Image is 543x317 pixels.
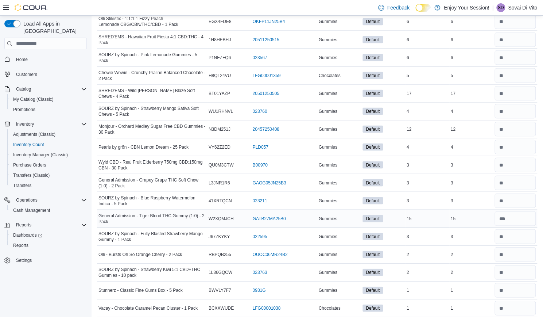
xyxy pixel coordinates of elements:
[492,3,493,12] p: |
[209,180,230,186] span: L3JNR1R6
[98,287,183,293] span: Stunnerz - Classic Fine Gums Box - 5 Pack
[252,215,286,221] a: GATB27MA25B0
[10,161,49,169] a: Purchase Orders
[13,221,87,229] span: Reports
[405,178,449,187] div: 3
[318,305,340,311] span: Chocolates
[415,4,431,12] input: Dark Mode
[13,55,31,64] a: Home
[362,233,383,240] span: Default
[98,177,206,188] span: General Admission - Grapey Grape THC Soft Chew (1:0) - 2 Pack
[366,215,380,222] span: Default
[7,140,90,150] button: Inventory Count
[362,286,383,294] span: Default
[98,230,206,242] span: SOURZ by Spinach - Fully Blasted Strawberry Mango Gummy - 1 Pack
[366,305,380,311] span: Default
[13,152,68,158] span: Inventory Manager (Classic)
[10,231,87,240] span: Dashboards
[405,107,449,115] div: 4
[252,108,267,114] a: 023760
[366,72,380,79] span: Default
[449,125,493,133] div: 12
[318,215,337,221] span: Gummies
[13,172,50,178] span: Transfers (Classic)
[508,3,537,12] p: Sovai Di Vito
[318,144,337,150] span: Gummies
[7,170,90,180] button: Transfers (Classic)
[362,215,383,222] span: Default
[1,220,90,230] button: Reports
[449,303,493,312] div: 1
[405,268,449,276] div: 2
[13,85,87,93] span: Catalog
[10,171,53,180] a: Transfers (Classic)
[209,162,234,168] span: QU0M3CTW
[209,19,232,24] span: EGX4FDE8
[13,96,54,102] span: My Catalog (Classic)
[16,86,31,92] span: Catalog
[7,104,90,115] button: Promotions
[10,181,34,190] a: Transfers
[10,241,31,250] a: Reports
[98,69,206,81] span: Chowie Wowie - Crunchy Praline Balanced Chocolate - 2 Pack
[209,287,231,293] span: BWVLY7F7
[10,140,87,149] span: Inventory Count
[13,120,37,129] button: Inventory
[98,144,189,150] span: Pearls by grön - CBN Lemon Dream - 25 Pack
[10,206,53,215] a: Cash Management
[252,144,268,150] a: PLD057
[405,303,449,312] div: 1
[362,72,383,79] span: Default
[7,240,90,251] button: Reports
[318,37,337,42] span: Gummies
[366,18,380,25] span: Default
[10,130,87,139] span: Adjustments (Classic)
[318,126,337,132] span: Gummies
[362,268,383,276] span: Default
[405,53,449,62] div: 6
[362,107,383,115] span: Default
[405,250,449,259] div: 2
[252,72,280,78] a: LFG00001359
[13,256,87,265] span: Settings
[252,90,279,96] a: 20501250505
[449,17,493,26] div: 6
[10,171,87,180] span: Transfers (Classic)
[252,287,265,293] a: 0931G
[405,142,449,151] div: 4
[252,54,267,60] a: 023567
[10,105,87,114] span: Promotions
[16,121,34,127] span: Inventory
[13,70,40,79] a: Customers
[405,286,449,294] div: 1
[318,162,337,168] span: Gummies
[252,233,267,239] a: 022595
[20,20,87,35] span: Load All Apps in [GEOGRAPHIC_DATA]
[449,89,493,98] div: 17
[405,160,449,169] div: 3
[7,150,90,160] button: Inventory Manager (Classic)
[449,232,493,241] div: 3
[7,180,90,191] button: Transfers
[449,35,493,44] div: 6
[449,196,493,205] div: 3
[13,207,50,213] span: Cash Management
[209,37,231,42] span: 1H8HEBHJ
[13,120,87,129] span: Inventory
[449,250,493,259] div: 2
[1,255,90,266] button: Settings
[362,251,383,258] span: Default
[318,198,337,203] span: Gummies
[318,90,337,96] span: Gummies
[252,251,287,257] a: OUOC06MR24B2
[449,286,493,294] div: 1
[362,179,383,186] span: Default
[16,57,28,62] span: Home
[405,89,449,98] div: 17
[318,287,337,293] span: Gummies
[405,35,449,44] div: 6
[209,269,232,275] span: 1L36GQCW
[366,161,380,168] span: Default
[98,87,206,99] span: SHRED'EMS - Wild [PERSON_NAME] Blaze Soft Chews - 4 Pack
